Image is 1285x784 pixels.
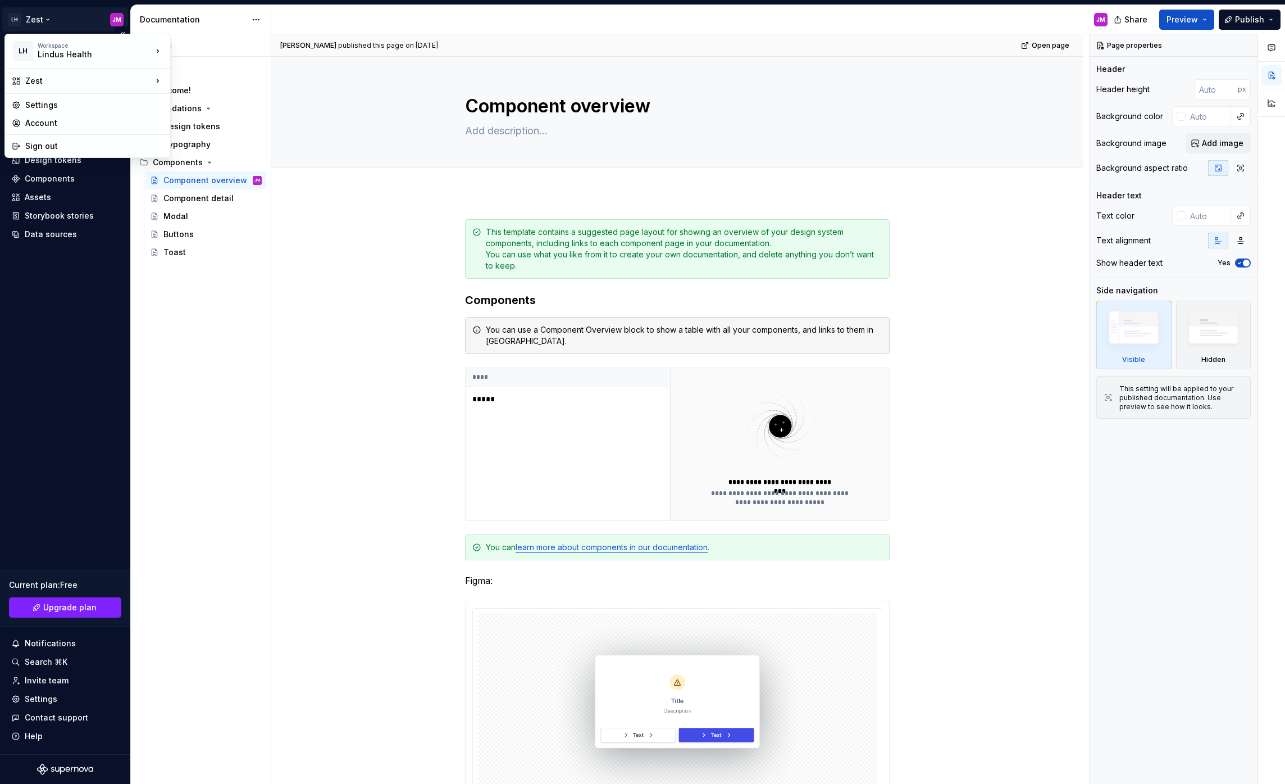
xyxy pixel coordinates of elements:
div: LH [13,41,33,61]
div: Lindus Health [38,49,133,60]
div: Account [25,117,163,129]
div: Workspace [38,42,152,49]
div: Sign out [25,141,163,152]
div: Zest [25,75,152,87]
div: Settings [25,99,163,111]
